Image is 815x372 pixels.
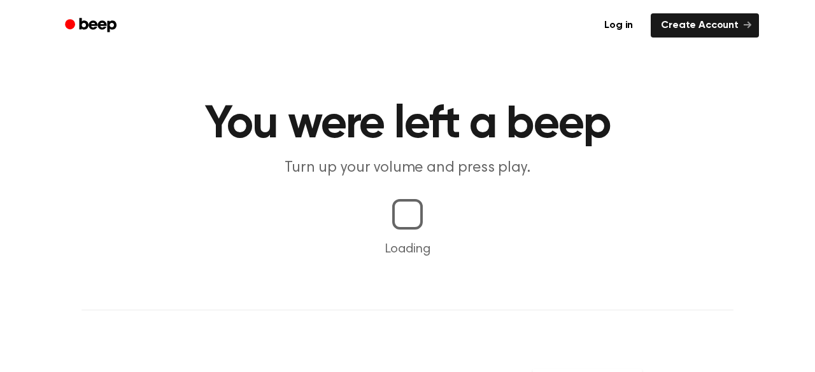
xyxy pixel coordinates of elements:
[81,102,733,148] h1: You were left a beep
[56,13,128,38] a: Beep
[594,13,643,38] a: Log in
[15,240,800,259] p: Loading
[163,158,652,179] p: Turn up your volume and press play.
[651,13,759,38] a: Create Account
